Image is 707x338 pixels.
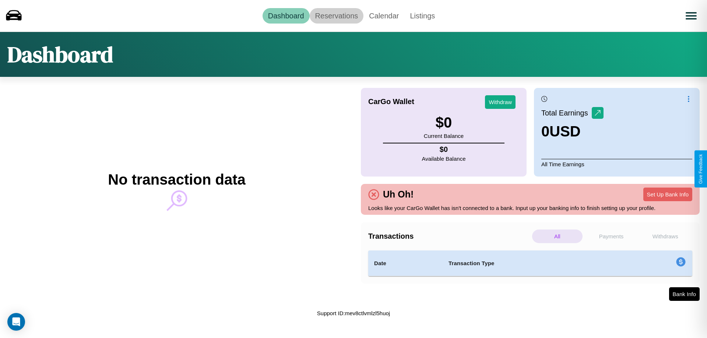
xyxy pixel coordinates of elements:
a: Dashboard [263,8,310,24]
h4: Transaction Type [449,259,616,268]
p: Payments [586,230,637,243]
h4: Date [374,259,437,268]
h1: Dashboard [7,39,113,70]
h3: $ 0 [424,114,464,131]
h4: Transactions [368,232,530,241]
p: Support ID: mev8ctlvmlzl5huoj [317,308,390,318]
h2: No transaction data [108,171,245,188]
p: Withdraws [640,230,690,243]
h3: 0 USD [541,123,604,140]
button: Open menu [681,6,701,26]
h4: Uh Oh! [379,189,417,200]
p: Looks like your CarGo Wallet has isn't connected to a bank. Input up your banking info to finish ... [368,203,692,213]
p: Total Earnings [541,106,592,120]
a: Calendar [363,8,404,24]
table: simple table [368,250,692,276]
p: All [532,230,583,243]
p: Current Balance [424,131,464,141]
div: Give Feedback [698,154,703,184]
p: Available Balance [422,154,466,164]
button: Set Up Bank Info [643,188,692,201]
a: Listings [404,8,440,24]
h4: $ 0 [422,145,466,154]
button: Bank Info [669,287,700,301]
div: Open Intercom Messenger [7,313,25,331]
p: All Time Earnings [541,159,692,169]
a: Reservations [310,8,364,24]
button: Withdraw [485,95,516,109]
h4: CarGo Wallet [368,97,414,106]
